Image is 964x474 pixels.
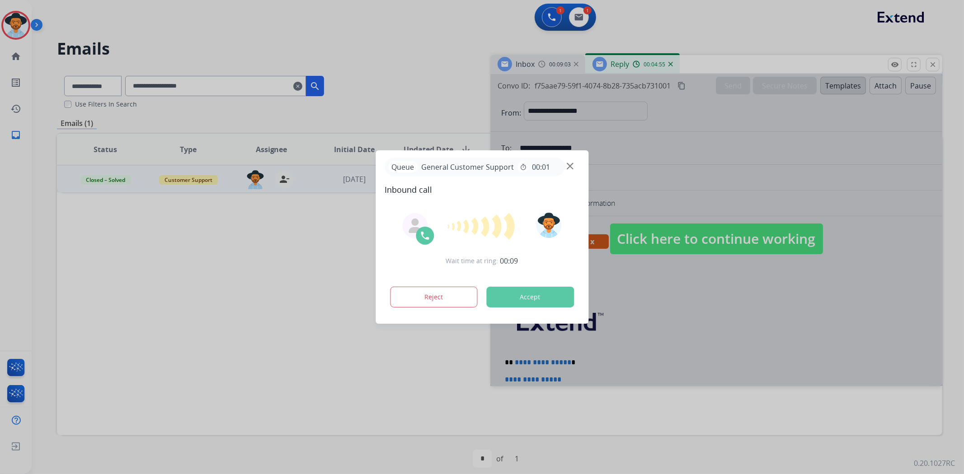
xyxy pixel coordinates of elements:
span: 00:01 [532,162,550,172]
button: Reject [390,287,478,307]
span: Inbound call [385,183,579,196]
img: agent-avatar [408,218,422,233]
img: call-icon [419,230,430,241]
button: Accept [486,287,574,307]
img: close-button [567,163,574,170]
span: 00:09 [500,256,518,266]
mat-icon: timer [519,163,527,171]
img: avatar [536,213,562,238]
p: Queue [388,161,418,172]
span: Wait time at ring: [446,256,498,265]
span: General Customer Support [418,162,517,172]
p: 0.20.1027RC [914,458,955,469]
